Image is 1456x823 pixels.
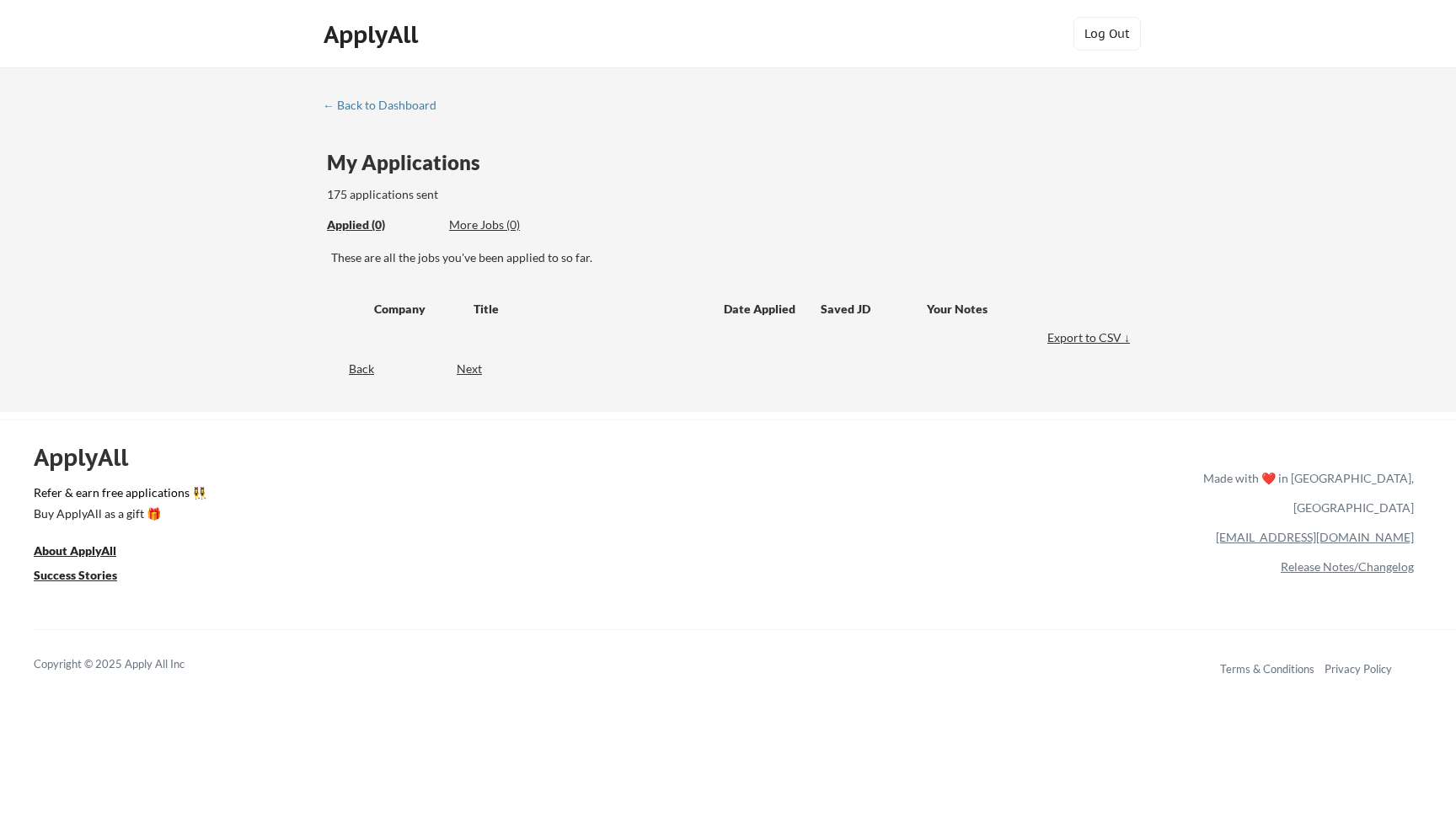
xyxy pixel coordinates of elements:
[1073,17,1141,51] button: Log Out
[34,443,147,472] div: ApplyAll
[1281,559,1414,574] a: Release Notes/Changelog
[1220,662,1314,676] a: Terms & Conditions
[1216,530,1414,544] a: [EMAIL_ADDRESS][DOMAIN_NAME]
[34,542,140,563] a: About ApplyAll
[34,487,851,505] a: Refer & earn free applications 👯‍♀️
[474,301,708,318] div: Title
[1325,662,1392,676] a: Privacy Policy
[327,152,494,173] div: My Applications
[34,566,140,587] a: Success Stories
[34,508,202,520] div: Buy ApplyAll as a gift 🎁
[34,505,202,526] a: Buy ApplyAll as a gift 🎁
[324,20,423,49] div: ApplyAll
[927,301,1119,318] div: Your Notes
[821,293,927,323] div: Saved JD
[323,99,449,111] div: ← Back to Dashboard
[34,568,117,582] u: Success Stories
[323,361,374,377] div: Back
[327,186,653,203] div: 175 applications sent
[449,216,573,234] div: These are job applications we think you'd be a good fit for, but couldn't apply you to automatica...
[374,301,458,318] div: Company
[323,99,449,115] a: ← Back to Dashboard
[457,361,501,377] div: Next
[327,216,436,233] div: Applied (0)
[327,216,436,234] div: These are all the jobs you've been applied to so far.
[1196,463,1414,522] div: Made with ❤️ in [GEOGRAPHIC_DATA], [GEOGRAPHIC_DATA]
[449,216,573,233] div: More Jobs (0)
[1047,329,1134,346] div: Export to CSV ↓
[34,656,227,673] div: Copyright © 2025 Apply All Inc
[724,301,798,318] div: Date Applied
[331,249,1134,266] div: These are all the jobs you've been applied to so far.
[34,543,116,558] u: About ApplyAll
